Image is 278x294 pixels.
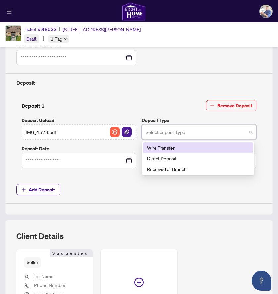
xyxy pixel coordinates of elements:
div: Direct Deposit [147,155,249,162]
div: Received at Branch [147,165,249,172]
h4: Deposit [16,79,262,87]
span: Remove Deposit [217,100,252,111]
div: Ticket #: [24,25,57,33]
span: 48033 [42,26,57,32]
span: Add Deposit [29,184,55,195]
span: Full Name [33,273,54,279]
span: 1 Tag [51,35,62,43]
label: Deposit Date [22,145,136,152]
span: [STREET_ADDRESS][PERSON_NAME] [63,26,141,33]
span: Draft [26,36,37,42]
span: IMG_4578.pdfFile ArchiveFile Attachement [22,124,136,140]
span: minus [210,103,215,108]
button: Remove Deposit [206,100,256,111]
label: Deposit Type [142,117,256,124]
img: File Attachement [122,127,132,137]
span: Phone Number [34,282,66,288]
button: File Archive [110,127,120,137]
div: Received at Branch [143,164,253,174]
h2: Client Details [16,231,64,241]
div: Wire Transfer [143,142,253,153]
span: down [64,37,67,41]
button: Open asap [252,271,271,291]
img: File Archive [110,127,120,137]
h4: Deposit 1 [22,102,45,110]
span: menu [7,9,12,14]
button: Add Deposit [16,184,60,195]
span: plus [22,187,26,192]
label: Deposit Upload [22,117,136,124]
span: Suggested [50,249,93,257]
img: IMG-X12333887_1.jpg [6,26,21,41]
img: logo [122,2,146,21]
span: Seller [24,257,41,268]
div: Direct Deposit [143,153,253,164]
button: File Attachement [121,127,132,137]
div: Wire Transfer [147,144,249,151]
img: Profile Icon [260,5,272,18]
span: IMG_4578.pdf [26,128,56,136]
span: plus-circle [134,278,144,287]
